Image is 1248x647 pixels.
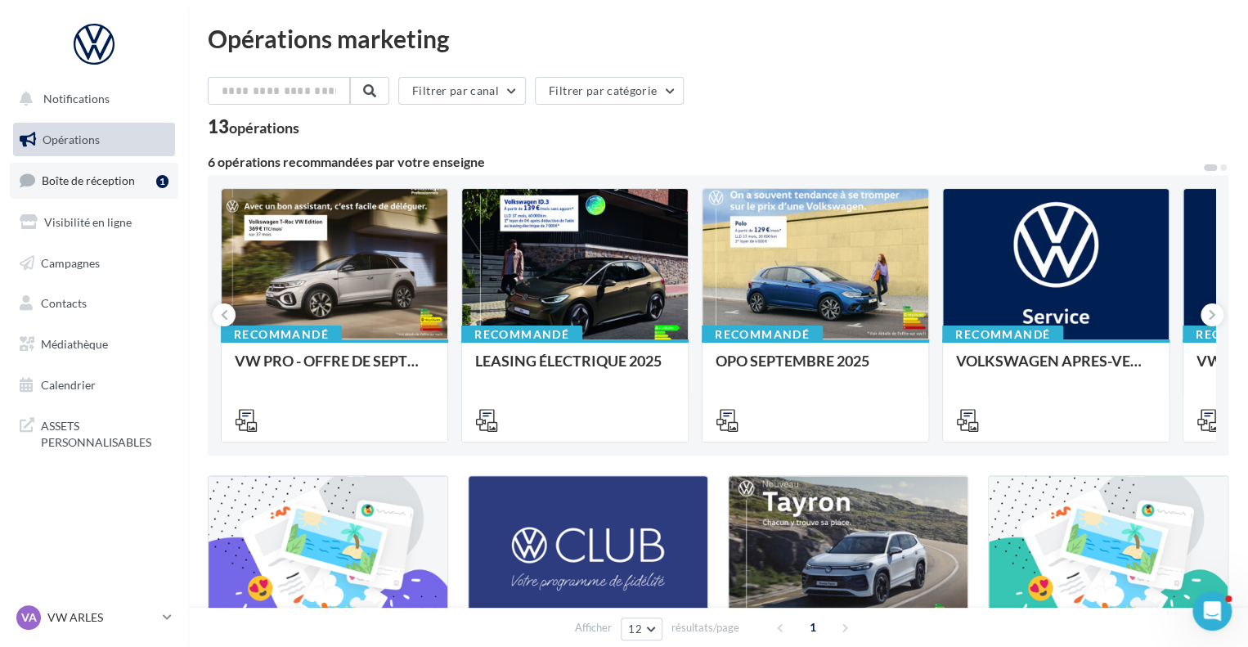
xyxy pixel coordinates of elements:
[208,26,1228,51] div: Opérations marketing
[41,378,96,392] span: Calendrier
[21,609,37,626] span: VA
[43,92,110,106] span: Notifications
[208,118,299,136] div: 13
[221,326,342,344] div: Recommandé
[235,353,434,385] div: VW PRO - OFFRE DE SEPTEMBRE 25
[10,82,172,116] button: Notifications
[41,255,100,269] span: Campagnes
[621,618,662,640] button: 12
[942,326,1063,344] div: Recommandé
[13,602,175,633] a: VA VW ARLES
[1192,591,1232,631] iframe: Intercom live chat
[156,175,168,188] div: 1
[41,337,108,351] span: Médiathèque
[716,353,915,385] div: OPO SEPTEMBRE 2025
[47,609,156,626] p: VW ARLES
[461,326,582,344] div: Recommandé
[10,286,178,321] a: Contacts
[42,173,135,187] span: Boîte de réception
[41,415,168,450] span: ASSETS PERSONNALISABLES
[956,353,1156,385] div: VOLKSWAGEN APRES-VENTE
[10,246,178,281] a: Campagnes
[575,620,612,636] span: Afficher
[702,326,823,344] div: Recommandé
[208,155,1202,168] div: 6 opérations recommandées par votre enseigne
[229,120,299,135] div: opérations
[800,614,826,640] span: 1
[398,77,526,105] button: Filtrer par canal
[10,205,178,240] a: Visibilité en ligne
[10,163,178,198] a: Boîte de réception1
[10,368,178,402] a: Calendrier
[475,353,675,385] div: LEASING ÉLECTRIQUE 2025
[43,133,100,146] span: Opérations
[535,77,684,105] button: Filtrer par catégorie
[41,296,87,310] span: Contacts
[10,327,178,362] a: Médiathèque
[10,408,178,456] a: ASSETS PERSONNALISABLES
[628,622,642,636] span: 12
[44,215,132,229] span: Visibilité en ligne
[10,123,178,157] a: Opérations
[671,620,739,636] span: résultats/page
